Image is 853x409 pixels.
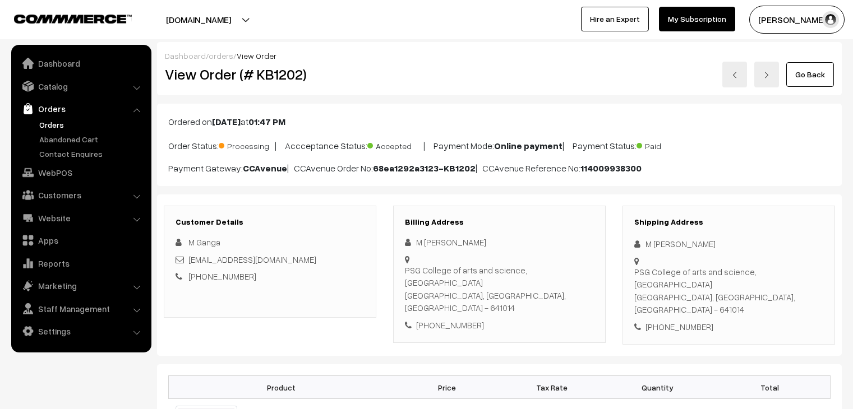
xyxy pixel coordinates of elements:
p: Ordered on at [168,115,831,128]
a: Go Back [786,62,834,87]
span: M Ganga [188,237,220,247]
img: left-arrow.png [731,72,738,78]
a: Catalog [14,76,147,96]
b: CCAvenue [243,162,287,174]
span: Processing [219,137,275,152]
a: My Subscription [659,7,735,31]
div: / / [165,50,834,62]
a: orders [209,51,233,61]
a: [EMAIL_ADDRESS][DOMAIN_NAME] [188,254,316,264]
a: Dashboard [165,51,206,61]
a: Orders [14,99,147,119]
img: COMMMERCE [14,15,132,23]
h3: Billing Address [405,217,594,227]
b: 114009938300 [580,162,642,174]
a: Website [14,208,147,228]
span: Accepted [367,137,423,152]
p: Payment Gateway: | CCAvenue Order No: | CCAvenue Reference No: [168,161,831,175]
a: Customers [14,185,147,205]
a: Settings [14,321,147,341]
a: Dashboard [14,53,147,73]
th: Total [710,376,831,399]
div: PSG College of arts and science, [GEOGRAPHIC_DATA] [GEOGRAPHIC_DATA], [GEOGRAPHIC_DATA], [GEOGRAP... [405,264,594,314]
b: [DATE] [212,116,241,127]
button: [PERSON_NAME]… [749,6,845,34]
img: right-arrow.png [763,72,770,78]
b: Online payment [494,140,562,151]
h3: Customer Details [176,217,365,227]
button: [DOMAIN_NAME] [127,6,270,34]
a: [PHONE_NUMBER] [188,271,256,281]
a: Reports [14,253,147,273]
a: Contact Enquires [36,148,147,160]
h2: View Order (# KB1202) [165,66,377,83]
div: [PHONE_NUMBER] [634,320,823,333]
b: 68ea1292a3123-KB1202 [373,162,476,174]
b: 01:47 PM [248,116,285,127]
img: user [822,11,839,28]
div: M [PERSON_NAME] [634,238,823,250]
h3: Shipping Address [634,217,823,227]
a: Orders [36,119,147,131]
a: WebPOS [14,162,147,183]
div: M [PERSON_NAME] [405,236,594,249]
a: COMMMERCE [14,11,112,25]
th: Product [169,376,394,399]
a: Hire an Expert [581,7,649,31]
th: Quantity [605,376,710,399]
th: Price [394,376,500,399]
p: Order Status: | Accceptance Status: | Payment Mode: | Payment Status: [168,137,831,152]
span: Paid [637,137,693,152]
a: Marketing [14,276,147,296]
div: [PHONE_NUMBER] [405,319,594,332]
span: View Order [237,51,276,61]
a: Abandoned Cart [36,133,147,145]
div: PSG College of arts and science, [GEOGRAPHIC_DATA] [GEOGRAPHIC_DATA], [GEOGRAPHIC_DATA], [GEOGRAP... [634,266,823,316]
a: Staff Management [14,299,147,319]
th: Tax Rate [499,376,605,399]
a: Apps [14,230,147,250]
